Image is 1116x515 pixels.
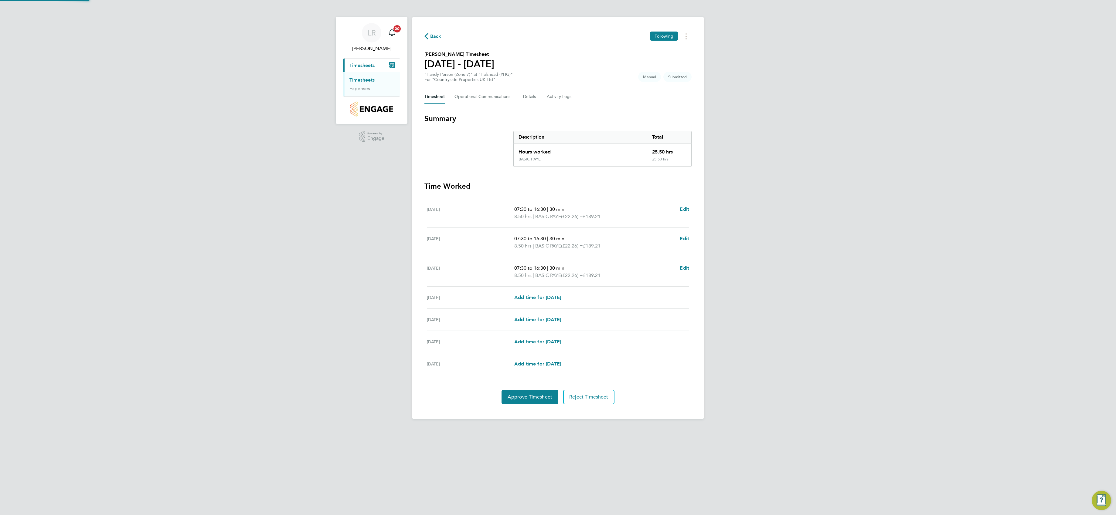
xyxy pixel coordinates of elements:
[427,360,514,368] div: [DATE]
[343,72,400,96] div: Timesheets
[514,214,532,219] span: 8.50 hrs
[533,214,534,219] span: |
[514,236,546,241] span: 07:30 to 16:30
[680,265,689,271] span: Edit
[427,206,514,220] div: [DATE]
[549,265,564,271] span: 30 min
[513,131,692,167] div: Summary
[533,272,534,278] span: |
[547,206,548,212] span: |
[638,72,661,82] span: This timesheet was manually created.
[563,390,614,404] button: Reject Timesheet
[367,136,384,141] span: Engage
[514,295,561,300] span: Add time for [DATE]
[533,243,534,249] span: |
[549,206,564,212] span: 30 min
[583,272,601,278] span: £189.21
[336,17,407,124] nav: Main navigation
[681,32,692,41] button: Timesheets Menu
[650,32,678,41] button: Following
[349,77,375,83] a: Timesheets
[647,157,691,167] div: 25.50 hrs
[386,23,398,42] a: 20
[514,143,647,157] div: Hours worked
[561,272,583,278] span: (£22.26) =
[349,86,370,91] a: Expenses
[549,236,564,241] span: 30 min
[1092,491,1111,510] button: Engage Resource Center
[561,243,583,249] span: (£22.26) =
[514,265,546,271] span: 07:30 to 16:30
[349,62,375,68] span: Timesheets
[427,338,514,345] div: [DATE]
[583,214,601,219] span: £189.21
[508,394,552,400] span: Approve Timesheet
[535,213,561,220] span: BASIC PAYE
[561,214,583,219] span: (£22.26) =
[514,316,561,323] a: Add time for [DATE]
[514,338,561,345] a: Add time for [DATE]
[514,361,561,367] span: Add time for [DATE]
[680,264,689,272] a: Edit
[454,89,513,104] button: Operational Communications
[680,206,689,213] a: Edit
[424,72,513,82] div: "Handy Person (Zone 7)" at "Halsnead (YHG)"
[424,114,692,404] section: Timesheet
[514,272,532,278] span: 8.50 hrs
[359,131,385,143] a: Powered byEngage
[424,32,441,40] button: Back
[427,264,514,279] div: [DATE]
[427,235,514,250] div: [DATE]
[547,265,548,271] span: |
[424,114,692,123] h3: Summary
[514,294,561,301] a: Add time for [DATE]
[535,242,561,250] span: BASIC PAYE
[514,360,561,368] a: Add time for [DATE]
[680,235,689,242] a: Edit
[343,59,400,72] button: Timesheets
[393,25,401,32] span: 20
[424,58,494,70] h1: [DATE] - [DATE]
[647,131,691,143] div: Total
[343,23,400,52] a: LR[PERSON_NAME]
[430,33,441,40] span: Back
[514,339,561,345] span: Add time for [DATE]
[424,181,692,191] h3: Time Worked
[424,51,494,58] h2: [PERSON_NAME] Timesheet
[583,243,601,249] span: £189.21
[569,394,608,400] span: Reject Timesheet
[424,77,513,82] div: For "Countryside Properties UK Ltd"
[514,317,561,322] span: Add time for [DATE]
[427,316,514,323] div: [DATE]
[514,206,546,212] span: 07:30 to 16:30
[535,272,561,279] span: BASIC PAYE
[680,236,689,241] span: Edit
[519,157,541,162] div: BASIC PAYE
[514,243,532,249] span: 8.50 hrs
[427,294,514,301] div: [DATE]
[547,89,572,104] button: Activity Logs
[547,236,548,241] span: |
[655,33,673,39] span: Following
[367,131,384,136] span: Powered by
[502,390,558,404] button: Approve Timesheet
[523,89,537,104] button: Details
[647,143,691,157] div: 25.50 hrs
[514,131,647,143] div: Description
[343,45,400,52] span: Lee Roche
[680,206,689,212] span: Edit
[343,102,400,116] a: Go to home page
[350,102,393,116] img: countryside-properties-logo-retina.png
[663,72,692,82] span: This timesheet is Submitted.
[424,89,445,104] button: Timesheet
[368,29,376,37] span: LR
